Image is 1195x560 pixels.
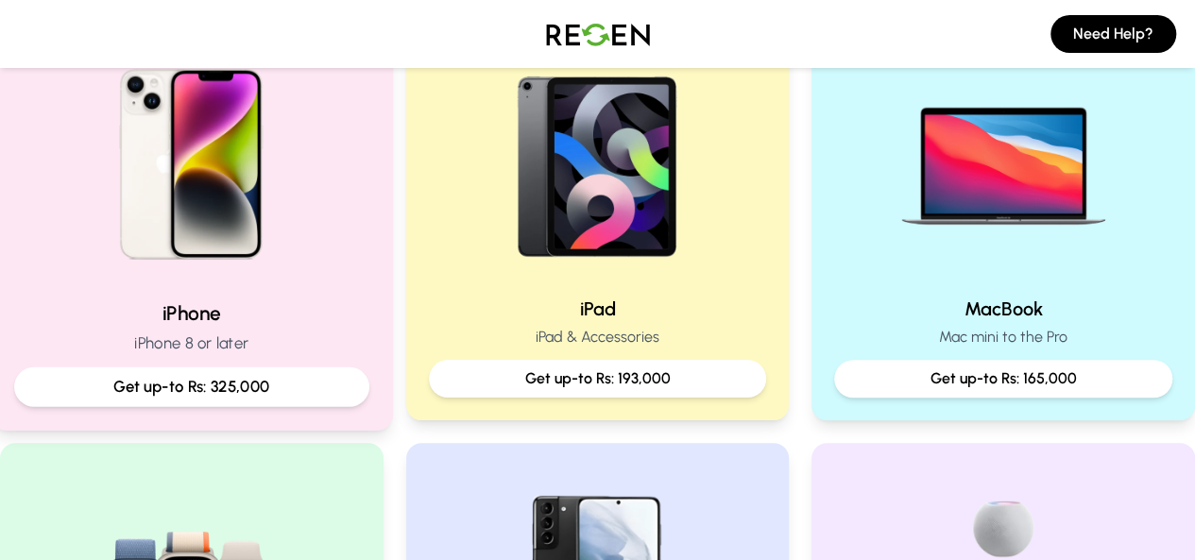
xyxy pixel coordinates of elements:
[429,326,767,348] p: iPad & Accessories
[14,331,369,355] p: iPhone 8 or later
[849,367,1157,390] p: Get up-to Rs: 165,000
[1050,15,1176,53] button: Need Help?
[882,39,1124,280] img: MacBook
[429,296,767,322] h2: iPad
[476,39,718,280] img: iPad
[834,326,1172,348] p: Mac mini to the Pro
[834,296,1172,322] h2: MacBook
[64,30,318,284] img: iPhone
[14,299,369,327] h2: iPhone
[30,375,353,399] p: Get up-to Rs: 325,000
[444,367,752,390] p: Get up-to Rs: 193,000
[532,8,664,60] img: Logo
